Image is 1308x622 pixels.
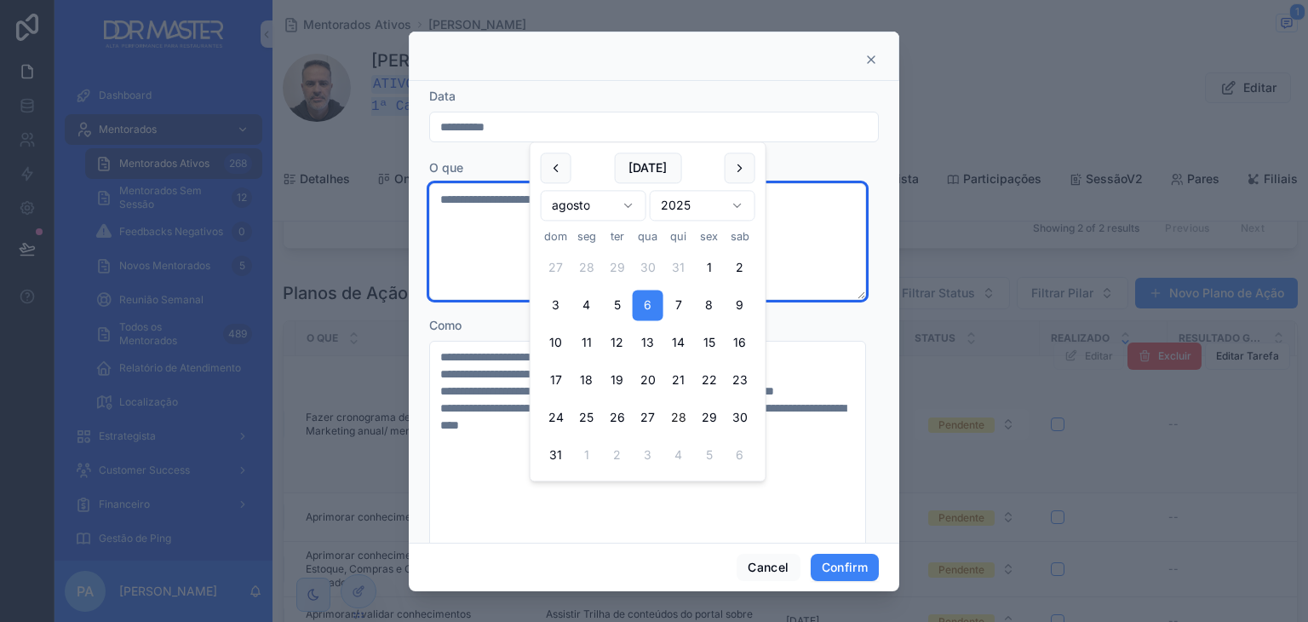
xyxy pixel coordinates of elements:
button: quarta-feira, 6 de agosto de 2025, selected [633,291,663,321]
button: terça-feira, 5 de agosto de 2025 [602,291,633,321]
button: segunda-feira, 25 de agosto de 2025 [571,403,602,434]
th: sexta-feira [694,227,725,245]
button: sábado, 6 de setembro de 2025 [725,441,755,471]
button: quinta-feira, 4 de setembro de 2025 [663,441,694,471]
button: segunda-feira, 18 de agosto de 2025 [571,366,602,396]
button: domingo, 3 de agosto de 2025 [541,291,571,321]
button: sexta-feira, 15 de agosto de 2025 [694,328,725,359]
button: Today, quinta-feira, 28 de agosto de 2025 [663,403,694,434]
th: terça-feira [602,227,633,245]
button: domingo, 31 de agosto de 2025 [541,441,571,471]
button: quarta-feira, 27 de agosto de 2025 [633,403,663,434]
button: sábado, 30 de agosto de 2025 [725,403,755,434]
button: sábado, 2 de agosto de 2025 [725,253,755,284]
button: sábado, 23 de agosto de 2025 [725,366,755,396]
button: quinta-feira, 31 de julho de 2025 [663,253,694,284]
span: O que [429,160,463,175]
button: [DATE] [614,153,681,183]
button: sexta-feira, 22 de agosto de 2025 [694,366,725,396]
button: sexta-feira, 29 de agosto de 2025 [694,403,725,434]
button: segunda-feira, 28 de julho de 2025 [571,253,602,284]
button: quinta-feira, 14 de agosto de 2025 [663,328,694,359]
button: segunda-feira, 1 de setembro de 2025 [571,441,602,471]
button: quinta-feira, 21 de agosto de 2025 [663,366,694,396]
button: sexta-feira, 1 de agosto de 2025 [694,253,725,284]
button: domingo, 10 de agosto de 2025 [541,328,571,359]
th: domingo [541,227,571,245]
button: Cancel [737,554,800,581]
button: sexta-feira, 8 de agosto de 2025 [694,291,725,321]
button: sexta-feira, 5 de setembro de 2025 [694,441,725,471]
button: terça-feira, 12 de agosto de 2025 [602,328,633,359]
table: agosto 2025 [541,227,755,470]
button: segunda-feira, 11 de agosto de 2025 [571,328,602,359]
th: segunda-feira [571,227,602,245]
button: quarta-feira, 13 de agosto de 2025 [633,328,663,359]
span: Como [429,318,462,332]
button: quarta-feira, 20 de agosto de 2025 [633,366,663,396]
button: domingo, 27 de julho de 2025 [541,253,571,284]
button: Confirm [811,554,879,581]
button: quinta-feira, 7 de agosto de 2025 [663,291,694,321]
button: sábado, 16 de agosto de 2025 [725,328,755,359]
button: domingo, 17 de agosto de 2025 [541,366,571,396]
th: quinta-feira [663,227,694,245]
span: Data [429,89,456,103]
button: terça-feira, 2 de setembro de 2025 [602,441,633,471]
button: sábado, 9 de agosto de 2025 [725,291,755,321]
button: terça-feira, 19 de agosto de 2025 [602,366,633,396]
th: quarta-feira [633,227,663,245]
button: quarta-feira, 30 de julho de 2025 [633,253,663,284]
button: domingo, 24 de agosto de 2025 [541,403,571,434]
button: segunda-feira, 4 de agosto de 2025 [571,291,602,321]
button: quarta-feira, 3 de setembro de 2025 [633,441,663,471]
button: terça-feira, 26 de agosto de 2025 [602,403,633,434]
th: sábado [725,227,755,245]
button: terça-feira, 29 de julho de 2025 [602,253,633,284]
